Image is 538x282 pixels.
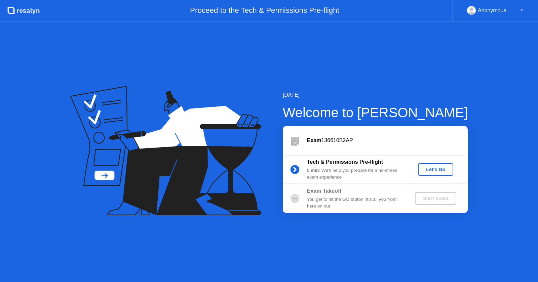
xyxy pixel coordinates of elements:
b: Tech & Permissions Pre-flight [307,159,383,165]
button: Let's Go [418,163,453,176]
div: Anonymous [478,6,506,15]
div: [DATE] [283,91,468,99]
div: 136610B2AP [307,136,468,145]
div: : We’ll help you prepare for a no-stress exam experience [307,167,404,181]
div: ▼ [520,6,524,15]
b: Exam Takeoff [307,188,342,194]
div: Welcome to [PERSON_NAME] [283,102,468,123]
button: Start Exam [415,192,456,205]
div: Start Exam [418,196,454,201]
div: Let's Go [421,167,451,172]
b: Exam [307,137,321,143]
b: 5 min [307,168,319,173]
div: You get to hit the GO button! It’s all you from here on out [307,196,404,210]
